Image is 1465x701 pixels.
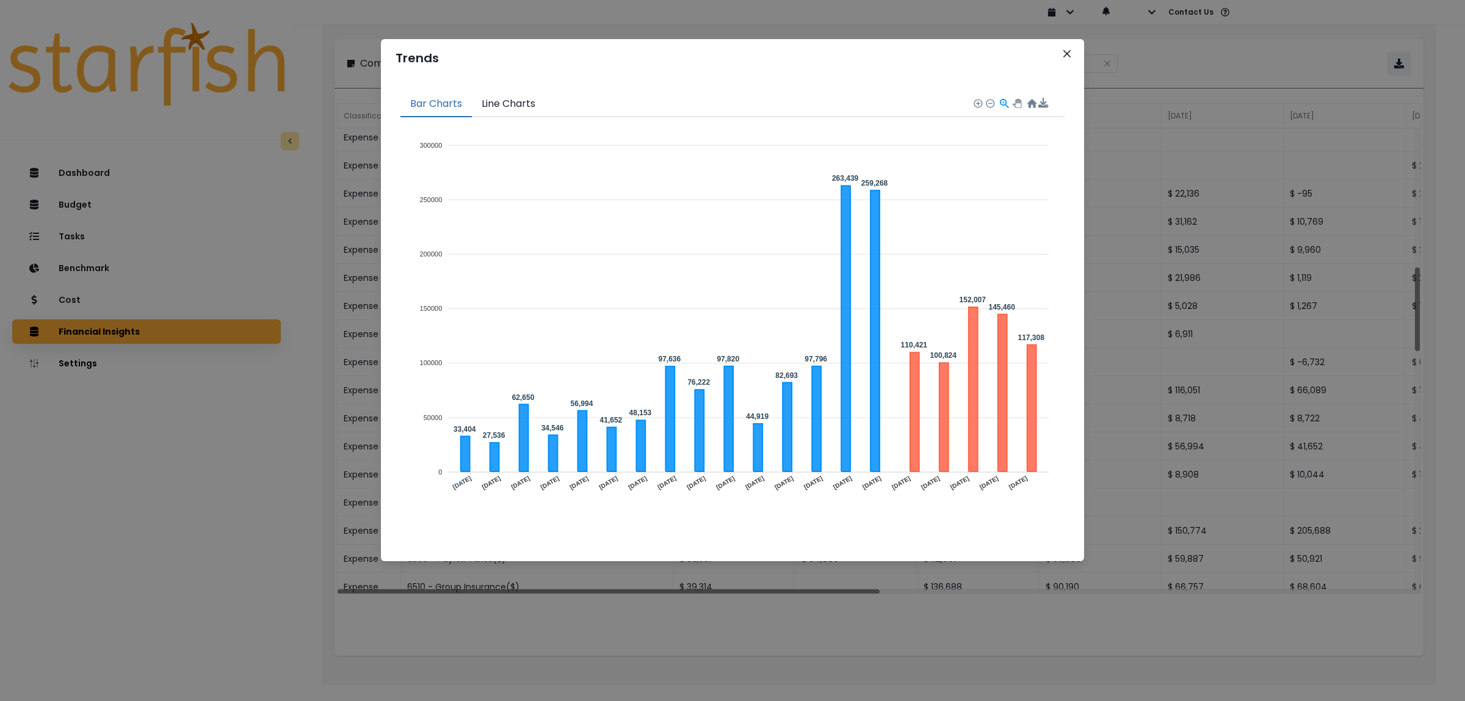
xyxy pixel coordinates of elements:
tspan: [DATE] [481,474,502,490]
header: Trends [381,39,1084,77]
tspan: [DATE] [773,474,794,490]
tspan: [DATE] [715,474,736,490]
tspan: 200000 [420,250,443,258]
div: Panning [1013,99,1020,106]
tspan: [DATE] [803,474,823,490]
tspan: [DATE] [627,474,648,490]
tspan: 0 [438,468,442,476]
tspan: [DATE] [598,474,618,490]
tspan: [DATE] [569,474,590,490]
tspan: [DATE] [656,474,677,490]
button: Line Charts [472,92,545,117]
tspan: [DATE] [978,474,999,490]
tspan: [DATE] [452,474,472,490]
tspan: [DATE] [744,474,765,490]
div: Zoom In [973,98,982,107]
div: Zoom Out [985,98,994,107]
tspan: [DATE] [1008,474,1029,490]
div: Menu [1038,98,1049,108]
button: Close [1057,44,1077,64]
tspan: [DATE] [540,474,560,490]
tspan: 100000 [420,359,443,366]
tspan: [DATE] [920,474,941,490]
tspan: 50000 [424,414,443,421]
tspan: [DATE] [510,474,530,490]
tspan: [DATE] [685,474,706,490]
img: download-solid.76f27b67513bc6e4b1a02da61d3a2511.svg [1038,98,1049,108]
div: Reset Zoom [1026,98,1036,108]
tspan: [DATE] [832,474,853,490]
tspan: 250000 [420,196,443,203]
tspan: 300000 [420,142,443,149]
tspan: [DATE] [891,474,911,490]
tspan: [DATE] [949,474,970,490]
button: Bar Charts [400,92,472,117]
tspan: 150000 [420,305,443,312]
div: Selection Zoom [999,98,1009,108]
tspan: [DATE] [861,474,882,490]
